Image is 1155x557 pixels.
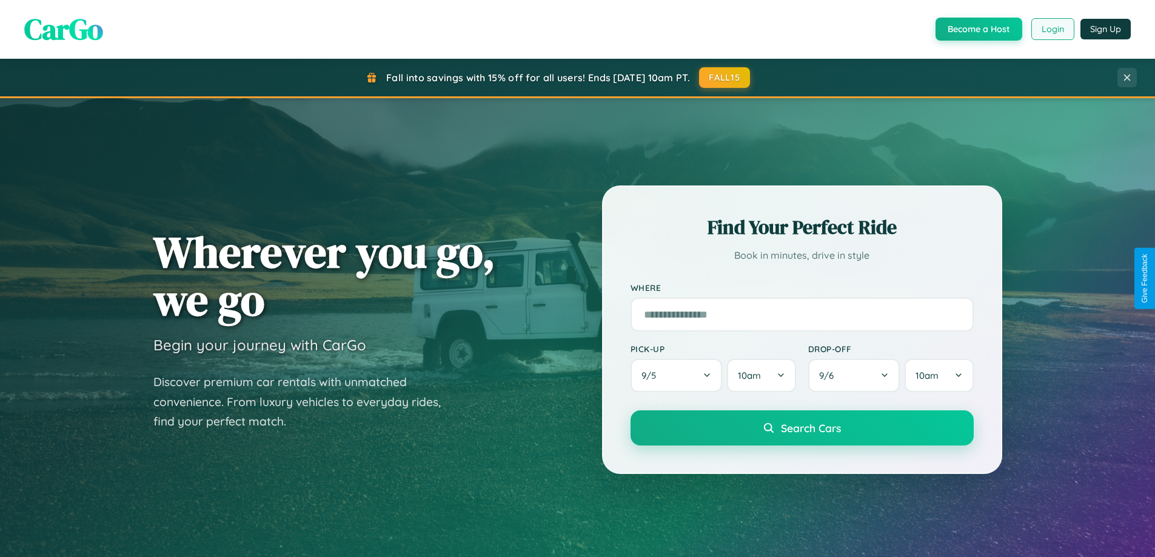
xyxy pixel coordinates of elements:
[153,228,495,324] h1: Wherever you go, we go
[24,9,103,49] span: CarGo
[738,370,761,381] span: 10am
[905,359,973,392] button: 10am
[916,370,939,381] span: 10am
[781,421,841,435] span: Search Cars
[699,67,750,88] button: FALL15
[936,18,1022,41] button: Become a Host
[1031,18,1074,40] button: Login
[631,247,974,264] p: Book in minutes, drive in style
[819,370,840,381] span: 9 / 6
[386,72,690,84] span: Fall into savings with 15% off for all users! Ends [DATE] 10am PT.
[153,336,366,354] h3: Begin your journey with CarGo
[631,410,974,445] button: Search Cars
[1140,254,1149,303] div: Give Feedback
[631,282,974,293] label: Where
[153,372,457,432] p: Discover premium car rentals with unmatched convenience. From luxury vehicles to everyday rides, ...
[641,370,662,381] span: 9 / 5
[631,359,723,392] button: 9/5
[808,359,900,392] button: 9/6
[631,344,796,354] label: Pick-up
[727,359,795,392] button: 10am
[1080,19,1131,39] button: Sign Up
[631,214,974,241] h2: Find Your Perfect Ride
[808,344,974,354] label: Drop-off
